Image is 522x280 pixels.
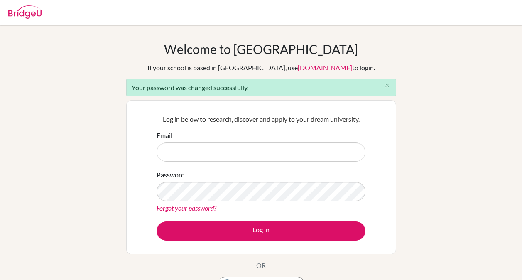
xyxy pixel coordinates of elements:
img: Bridge-U [8,5,42,19]
a: Forgot your password? [157,204,216,212]
div: If your school is based in [GEOGRAPHIC_DATA], use to login. [147,63,375,73]
i: close [384,82,390,88]
p: OR [256,260,266,270]
label: Password [157,170,185,180]
h1: Welcome to [GEOGRAPHIC_DATA] [164,42,358,56]
p: Log in below to research, discover and apply to your dream university. [157,114,365,124]
div: Your password was changed successfully. [126,79,396,96]
a: [DOMAIN_NAME] [298,64,352,71]
button: Log in [157,221,365,241]
label: Email [157,130,172,140]
button: Close [379,79,396,92]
